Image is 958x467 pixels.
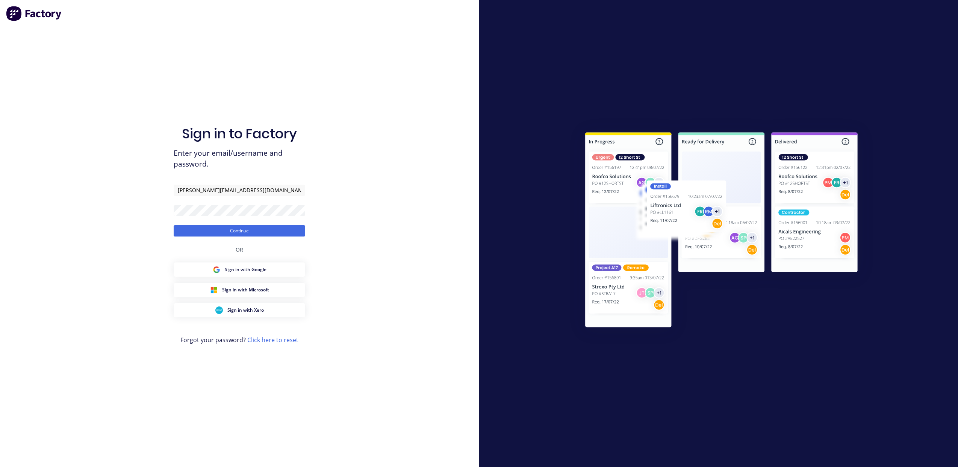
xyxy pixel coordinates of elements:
a: Click here to reset [247,336,298,344]
h1: Sign in to Factory [182,126,297,142]
img: Xero Sign in [215,306,223,314]
span: Forgot your password? [180,335,298,344]
img: Factory [6,6,62,21]
input: Email/Username [174,185,305,196]
span: Sign in with Google [225,266,266,273]
button: Xero Sign inSign in with Xero [174,303,305,317]
img: Sign in [569,117,874,345]
div: OR [236,237,243,262]
button: Microsoft Sign inSign in with Microsoft [174,283,305,297]
span: Sign in with Xero [227,307,264,314]
span: Enter your email/username and password. [174,148,305,170]
button: Google Sign inSign in with Google [174,262,305,277]
img: Google Sign in [213,266,220,273]
img: Microsoft Sign in [210,286,218,294]
span: Sign in with Microsoft [222,287,269,293]
button: Continue [174,225,305,237]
